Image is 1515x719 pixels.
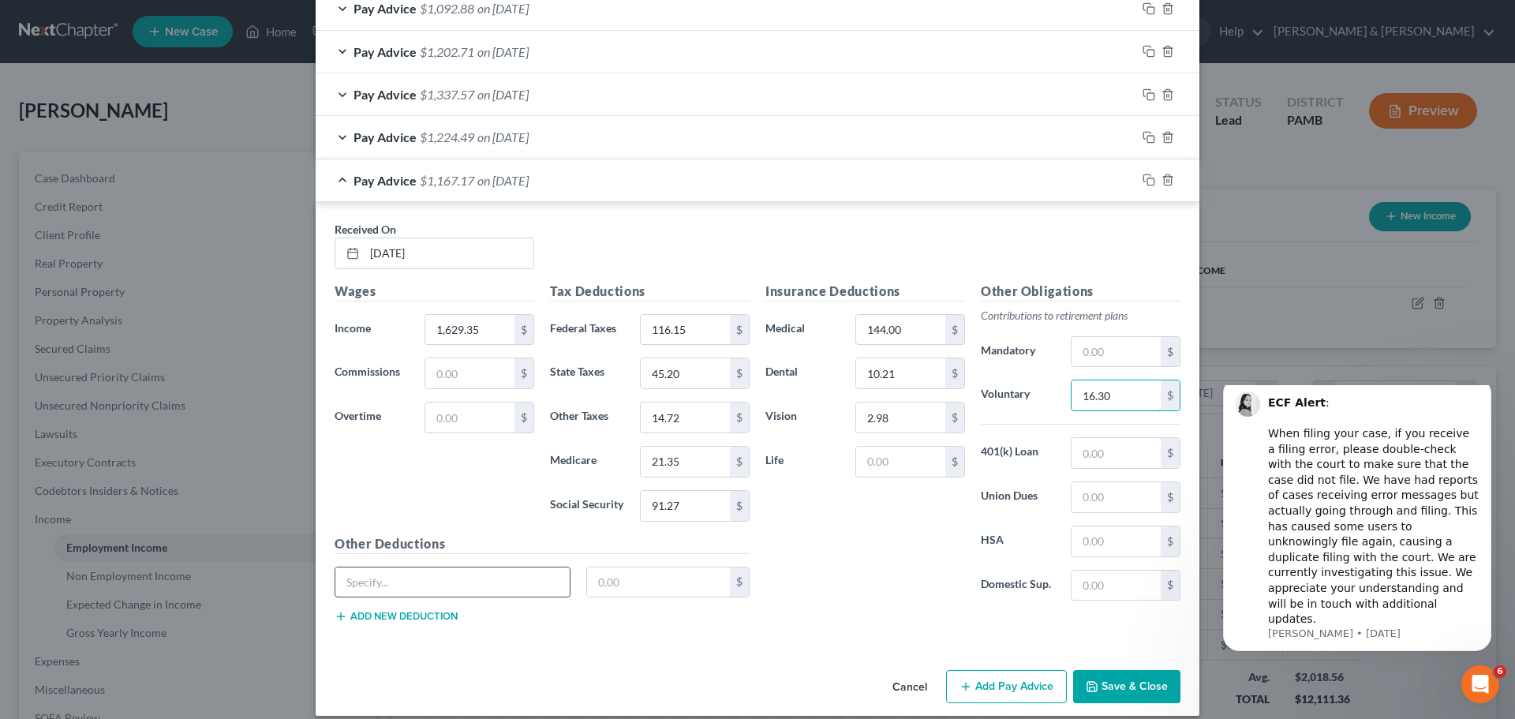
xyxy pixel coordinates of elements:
[945,358,964,388] div: $
[1072,337,1161,367] input: 0.00
[335,567,570,597] input: Specify...
[730,403,749,433] div: $
[335,534,750,554] h5: Other Deductions
[327,402,417,433] label: Overtime
[730,567,749,597] div: $
[69,242,280,256] p: Message from Lindsey, sent 16w ago
[973,526,1063,557] label: HSA
[420,44,474,59] span: $1,202.71
[477,173,529,188] span: on [DATE]
[981,282,1180,301] h5: Other Obligations
[353,44,417,59] span: Pay Advice
[946,670,1067,703] button: Add Pay Advice
[1072,438,1161,468] input: 0.00
[335,282,534,301] h5: Wages
[641,491,730,521] input: 0.00
[477,129,529,144] span: on [DATE]
[1461,665,1499,703] iframe: Intercom live chat
[1161,571,1180,601] div: $
[730,358,749,388] div: $
[757,358,847,389] label: Dental
[765,282,965,301] h5: Insurance Deductions
[973,336,1063,368] label: Mandatory
[856,447,945,477] input: 0.00
[973,481,1063,513] label: Union Dues
[1161,526,1180,556] div: $
[477,1,529,16] span: on [DATE]
[1161,380,1180,410] div: $
[1072,526,1161,556] input: 0.00
[335,223,396,236] span: Received On
[514,358,533,388] div: $
[420,129,474,144] span: $1,224.49
[69,2,280,239] div: Message content
[425,403,514,433] input: 0.00
[1072,482,1161,512] input: 0.00
[1161,438,1180,468] div: $
[1199,385,1515,711] iframe: Intercom notifications message
[335,610,458,623] button: Add new deduction
[420,173,474,188] span: $1,167.17
[641,315,730,345] input: 0.00
[757,446,847,477] label: Life
[477,44,529,59] span: on [DATE]
[880,672,940,703] button: Cancel
[550,282,750,301] h5: Tax Deductions
[641,403,730,433] input: 0.00
[973,380,1063,411] label: Voluntary
[542,402,632,433] label: Other Taxes
[36,6,61,32] img: Profile image for Lindsey
[945,403,964,433] div: $
[425,358,514,388] input: 0.00
[856,358,945,388] input: 0.00
[1494,665,1506,678] span: 6
[542,358,632,389] label: State Taxes
[856,403,945,433] input: 0.00
[757,402,847,433] label: Vision
[514,315,533,345] div: $
[641,358,730,388] input: 0.00
[353,129,417,144] span: Pay Advice
[425,315,514,345] input: 0.00
[542,490,632,522] label: Social Security
[477,87,529,102] span: on [DATE]
[1161,482,1180,512] div: $
[353,87,417,102] span: Pay Advice
[420,1,474,16] span: $1,092.88
[973,570,1063,601] label: Domestic Sup.
[757,314,847,346] label: Medical
[730,491,749,521] div: $
[69,11,126,24] b: ECF Alert
[420,87,474,102] span: $1,337.57
[1072,571,1161,601] input: 0.00
[353,1,417,16] span: Pay Advice
[981,308,1180,324] p: Contributions to retirement plans
[587,567,731,597] input: 0.00
[1073,670,1180,703] button: Save & Close
[641,447,730,477] input: 0.00
[69,10,280,242] div: : ​ When filing your case, if you receive a filing error, please double-check with the court to m...
[945,447,964,477] div: $
[542,446,632,477] label: Medicare
[1161,337,1180,367] div: $
[730,447,749,477] div: $
[365,238,533,268] input: MM/DD/YYYY
[1072,380,1161,410] input: 0.00
[945,315,964,345] div: $
[335,321,371,335] span: Income
[973,437,1063,469] label: 401(k) Loan
[353,173,417,188] span: Pay Advice
[730,315,749,345] div: $
[542,314,632,346] label: Federal Taxes
[856,315,945,345] input: 0.00
[514,403,533,433] div: $
[327,358,417,389] label: Commissions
